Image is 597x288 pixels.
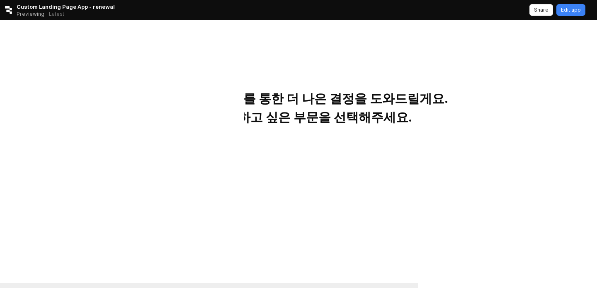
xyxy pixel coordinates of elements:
span: Custom Landing Page App - renewal [17,2,115,11]
p: Share [534,7,548,13]
button: Releases and History [44,8,69,20]
button: Add app to favorites [118,2,126,11]
p: Edit app [561,7,581,13]
p: Latest [49,11,64,17]
button: Share app [529,4,553,16]
span: Previewing [17,10,44,18]
div: Previewing Latest [17,8,69,20]
button: Edit app [556,4,585,16]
